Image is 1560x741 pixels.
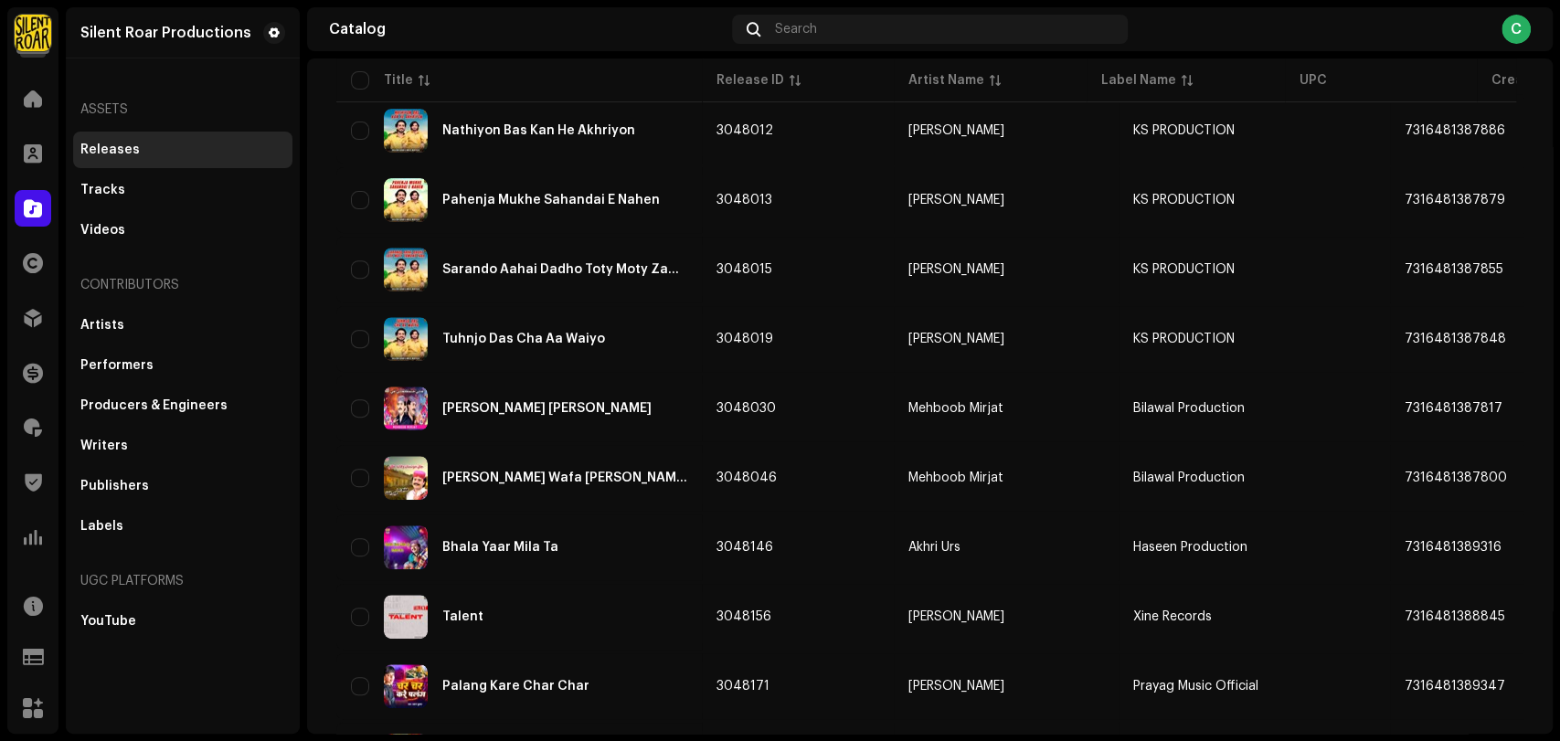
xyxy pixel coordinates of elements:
span: KS PRODUCTION [1133,124,1235,137]
div: Talent [442,610,483,623]
span: 7316481387879 [1405,194,1505,206]
span: 3048046 [716,471,777,484]
span: 3048013 [716,194,772,206]
span: 3048156 [716,610,771,623]
div: Jani Munsan Wafa Na Kaye [442,471,687,484]
span: 7316481387817 [1405,402,1502,415]
div: [PERSON_NAME] [908,124,1004,137]
span: Mehboob Mirjat [908,471,1104,484]
div: Producers & Engineers [80,398,228,413]
div: Release ID [716,71,784,90]
span: Kaleem Sagar [908,333,1104,345]
img: 789617a8-b86d-402e-a52c-1084ea4a5db0 [384,248,428,291]
img: 777278e0-ab85-439a-a118-04d84a7017af [384,386,428,430]
span: 7316481387886 [1405,124,1505,137]
span: Kaleem Sagar [908,263,1104,276]
span: 3048012 [716,124,773,137]
div: Videos [80,223,125,238]
span: Bilawal Production [1133,402,1245,415]
re-m-nav-item: Artists [73,307,292,344]
span: 3048030 [716,402,776,415]
div: [PERSON_NAME] [908,610,1004,623]
span: 7316481388845 [1405,610,1505,623]
div: Catalog [329,22,725,37]
re-m-nav-item: Videos [73,212,292,249]
re-m-nav-item: Performers [73,347,292,384]
re-m-nav-item: Producers & Engineers [73,387,292,424]
div: C [1502,15,1531,44]
re-m-nav-item: Publishers [73,468,292,504]
div: [PERSON_NAME] [908,263,1004,276]
re-a-nav-header: Contributors [73,263,292,307]
img: f6a5de81-c7d1-418c-8e62-5aae56006d26 [384,595,428,639]
img: 16225e83-689f-46f6-9c5f-7cf2c242e993 [384,109,428,153]
img: 3cae69cb-18b5-44e1-b3eb-ce7459e05c2b [384,456,428,500]
div: Bhala Yaar Mila Ta [442,541,558,554]
div: Mehboob Mirjat [908,402,1003,415]
span: 7316481387848 [1405,333,1506,345]
div: Tuhnjo Das Cha Aa Waiyo [442,333,605,345]
div: YouTube [80,614,136,629]
img: 0c7fc603-b6ed-4662-b291-f0540ef75946 [384,664,428,708]
div: Hane Khatam Kahani Ahy [442,402,652,415]
span: KS PRODUCTION [1133,194,1235,206]
div: Writers [80,439,128,453]
re-m-nav-item: Writers [73,428,292,464]
div: Mehboob Mirjat [908,471,1003,484]
span: Xine Records [1133,610,1212,623]
div: Publishers [80,479,149,493]
re-m-nav-item: YouTube [73,603,292,640]
span: Search [775,22,817,37]
div: [PERSON_NAME] [908,680,1004,693]
img: 369d1595-edd2-4315-8755-22cfd00be5bd [384,317,428,361]
div: [PERSON_NAME] [908,194,1004,206]
span: Mehboob Mirjat [908,402,1104,415]
span: Prayag Kumar [908,680,1104,693]
span: 7316481389347 [1405,680,1505,693]
span: 3048015 [716,263,772,276]
div: Tracks [80,183,125,197]
span: 7316481387800 [1405,471,1507,484]
div: Sarando Aahai Dadho Toty Moty Zamano Yaar [442,263,687,276]
span: KS PRODUCTION [1133,333,1235,345]
span: 7316481387855 [1405,263,1503,276]
span: Haseen Production [1133,541,1247,554]
re-m-nav-item: Tracks [73,172,292,208]
div: [PERSON_NAME] [908,333,1004,345]
div: Nathiyon Bas Kan He Akhriyon [442,124,635,137]
img: 0eb712d2-e977-486e-b4a7-c1ad6f8131bc [384,525,428,569]
img: 6c94fbeb-04a7-4862-9f16-001b83f8430e [384,178,428,222]
div: Akhri Urs [908,541,960,554]
span: Kaleem Sagar [908,124,1104,137]
img: fcfd72e7-8859-4002-b0df-9a7058150634 [15,15,51,51]
div: Label Name [1101,71,1176,90]
div: Releases [80,143,140,157]
span: KS PRODUCTION [1133,263,1235,276]
div: Artists [80,318,124,333]
span: Prayag Music Official [1133,680,1258,693]
span: 3048171 [716,680,769,693]
span: 7316481389316 [1405,541,1502,554]
span: Akhri Urs [908,541,1104,554]
div: Performers [80,358,154,373]
div: Artist Name [908,71,984,90]
span: 3048019 [716,333,773,345]
div: Labels [80,519,123,534]
div: Palang Kare Char Char [442,680,589,693]
div: Silent Roar Productions [80,26,251,40]
span: Kaleem Sagar [908,194,1104,206]
re-m-nav-item: Labels [73,508,292,545]
re-m-nav-item: Releases [73,132,292,168]
span: 3048146 [716,541,773,554]
span: Ahsan Sahota [908,610,1104,623]
span: Bilawal Production [1133,471,1245,484]
re-a-nav-header: Assets [73,88,292,132]
div: Pahenja Mukhe Sahandai E Nahen [442,194,660,206]
re-a-nav-header: UGC Platforms [73,559,292,603]
div: Title [384,71,413,90]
